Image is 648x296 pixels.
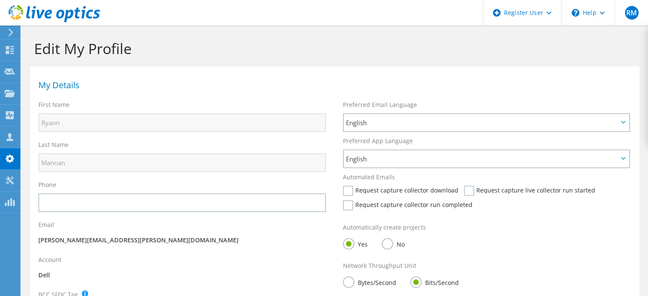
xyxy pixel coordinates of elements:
span: English [346,118,618,128]
label: No [382,238,405,249]
label: Request capture collector download [343,186,458,196]
label: Phone [38,181,56,189]
span: RM [625,6,639,20]
label: Bits/Second [410,276,459,287]
svg: \n [572,9,579,17]
label: Yes [343,238,368,249]
label: Email [38,221,54,229]
label: Automated Emails [343,173,395,181]
p: [PERSON_NAME][EMAIL_ADDRESS][PERSON_NAME][DOMAIN_NAME] [38,236,326,245]
span: English [346,154,618,164]
label: Network Throughput Unit [343,262,416,270]
label: Preferred App Language [343,137,413,145]
p: Dell [38,270,326,280]
label: Preferred Email Language [343,101,417,109]
label: Account [38,256,61,264]
label: Bytes/Second [343,276,396,287]
h1: My Details [38,81,627,89]
label: Automatically create projects [343,223,426,232]
label: First Name [38,101,69,109]
label: Last Name [38,141,69,149]
label: Request capture collector run completed [343,200,472,210]
h1: Edit My Profile [34,40,631,57]
label: Request capture live collector run started [464,186,595,196]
